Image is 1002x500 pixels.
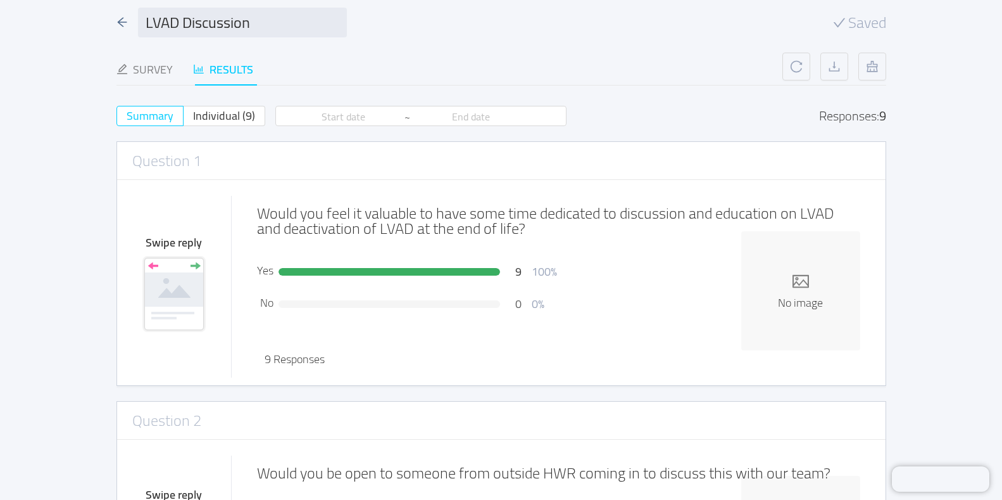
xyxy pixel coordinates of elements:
[819,110,886,122] div: Responses:
[116,14,128,31] div: icon: arrow-left
[116,61,173,78] div: Survey
[132,409,201,432] h3: Question 2
[257,206,860,236] div: Would you feel it valuable to have some time dedicated to discussion and education on LVAD and de...
[515,261,522,282] span: 9
[820,53,848,80] button: icon: download
[193,63,204,75] i: icon: bar-chart
[848,15,886,30] span: Saved
[193,61,253,78] div: Results
[142,237,206,248] div: Swipe reply
[833,16,846,29] i: icon: check
[515,293,522,314] span: 0
[892,466,989,492] iframe: Chatra live chat
[778,297,823,309] span: No image
[532,293,544,314] span: 0%
[265,349,325,369] span: 9 Responses
[410,110,532,124] input: End date
[782,53,810,80] button: icon: reload
[138,8,347,37] input: Survey name
[260,292,273,313] span: No
[283,110,404,124] input: Start date
[116,16,128,28] i: icon: arrow-left
[127,105,173,126] span: Summary
[532,261,557,282] span: 100%
[879,104,886,127] div: 9
[116,63,128,75] i: icon: edit
[132,150,201,172] h3: Question 1
[257,260,273,281] span: Yes
[193,105,255,126] span: Individual (9)
[792,273,809,290] i: icon: picture
[257,466,860,481] div: Would you be open to someone from outside HWR coming in to discuss this with our team?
